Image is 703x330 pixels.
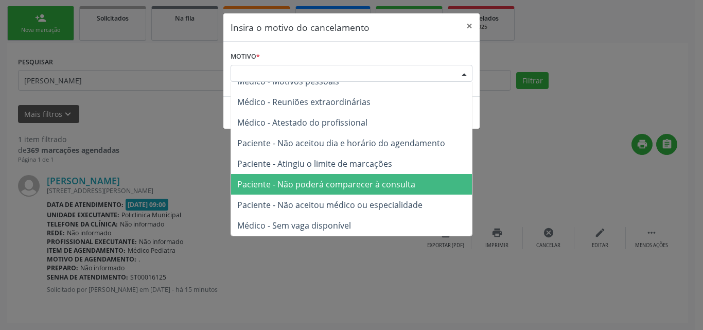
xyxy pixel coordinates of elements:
[231,49,260,65] label: Motivo
[237,220,351,231] span: Médico - Sem vaga disponível
[237,137,445,149] span: Paciente - Não aceitou dia e horário do agendamento
[237,96,371,108] span: Médico - Reuniões extraordinárias
[237,179,415,190] span: Paciente - Não poderá comparecer à consulta
[237,117,367,128] span: Médico - Atestado do profissional
[237,199,423,211] span: Paciente - Não aceitou médico ou especialidade
[237,158,392,169] span: Paciente - Atingiu o limite de marcações
[459,13,480,39] button: Close
[231,21,370,34] h5: Insira o motivo do cancelamento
